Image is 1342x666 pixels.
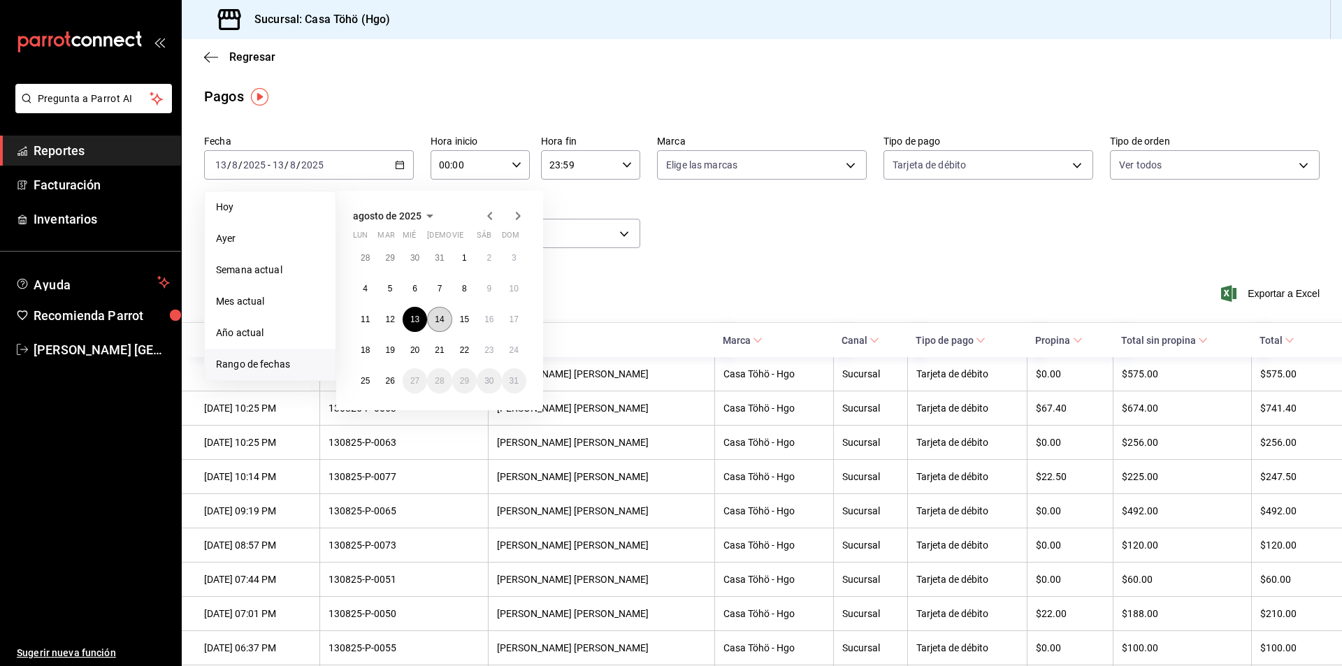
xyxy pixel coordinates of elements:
div: $100.00 [1260,642,1320,653]
div: Tarjeta de débito [916,642,1018,653]
abbr: 5 de agosto de 2025 [388,284,393,294]
span: Rango de fechas [216,357,324,372]
abbr: 13 de agosto de 2025 [410,314,419,324]
button: Exportar a Excel [1224,285,1320,302]
button: 5 de agosto de 2025 [377,276,402,301]
a: Pregunta a Parrot AI [10,101,172,116]
div: Tarjeta de débito [916,574,1018,585]
div: Pagos [204,86,244,107]
abbr: lunes [353,231,368,245]
abbr: 11 de agosto de 2025 [361,314,370,324]
button: 30 de julio de 2025 [403,245,427,270]
div: $256.00 [1260,437,1320,448]
div: Sucursal [842,505,899,516]
abbr: 6 de agosto de 2025 [412,284,417,294]
div: $188.00 [1122,608,1243,619]
div: [PERSON_NAME] [PERSON_NAME] [497,505,706,516]
div: $100.00 [1122,642,1243,653]
abbr: martes [377,231,394,245]
div: $0.00 [1036,505,1104,516]
div: $575.00 [1260,368,1320,379]
abbr: 23 de agosto de 2025 [484,345,493,355]
div: [DATE] 10:25 PM [204,403,311,414]
abbr: 10 de agosto de 2025 [510,284,519,294]
abbr: miércoles [403,231,416,245]
div: $120.00 [1260,540,1320,551]
label: Tipo de orden [1110,136,1320,146]
div: Casa Töhö - Hgo [723,505,825,516]
abbr: viernes [452,231,463,245]
span: Semana actual [216,263,324,277]
span: Ver todos [1119,158,1162,172]
span: [PERSON_NAME] [GEOGRAPHIC_DATA] [34,340,170,359]
span: Elige las marcas [666,158,737,172]
div: $60.00 [1260,574,1320,585]
div: Sucursal [842,368,899,379]
div: Casa Töhö - Hgo [723,540,825,551]
abbr: 29 de julio de 2025 [385,253,394,263]
button: open_drawer_menu [154,36,165,48]
span: Año actual [216,326,324,340]
abbr: 8 de agosto de 2025 [462,284,467,294]
button: 31 de julio de 2025 [427,245,452,270]
h3: Sucursal: Casa Töhö (Hgo) [243,11,390,28]
div: [DATE] 07:01 PM [204,608,311,619]
button: 29 de agosto de 2025 [452,368,477,393]
div: Sucursal [842,540,899,551]
abbr: 18 de agosto de 2025 [361,345,370,355]
div: [PERSON_NAME] [PERSON_NAME] [497,642,706,653]
button: 24 de agosto de 2025 [502,338,526,363]
button: 18 de agosto de 2025 [353,338,377,363]
button: Tooltip marker [251,88,268,106]
input: -- [231,159,238,171]
button: 10 de agosto de 2025 [502,276,526,301]
div: $0.00 [1036,642,1104,653]
button: 25 de agosto de 2025 [353,368,377,393]
div: Sucursal [842,403,899,414]
div: $22.00 [1036,608,1104,619]
button: Pregunta a Parrot AI [15,84,172,113]
label: Marca [657,136,867,146]
abbr: 22 de agosto de 2025 [460,345,469,355]
abbr: 9 de agosto de 2025 [486,284,491,294]
abbr: jueves [427,231,510,245]
abbr: 30 de julio de 2025 [410,253,419,263]
span: Ayuda [34,274,152,291]
button: 2 de agosto de 2025 [477,245,501,270]
span: Inventarios [34,210,170,229]
div: Casa Töhö - Hgo [723,368,825,379]
button: 8 de agosto de 2025 [452,276,477,301]
div: [PERSON_NAME] [PERSON_NAME] [497,403,706,414]
div: 130825-P-0051 [329,574,479,585]
div: Casa Töhö - Hgo [723,574,825,585]
div: $247.50 [1260,471,1320,482]
span: Tipo de pago [916,335,986,346]
abbr: 2 de agosto de 2025 [486,253,491,263]
abbr: 27 de agosto de 2025 [410,376,419,386]
button: 3 de agosto de 2025 [502,245,526,270]
div: Casa Töhö - Hgo [723,642,825,653]
div: 130825-P-0065 [329,505,479,516]
div: $0.00 [1036,540,1104,551]
abbr: 24 de agosto de 2025 [510,345,519,355]
div: 130825-P-0077 [329,471,479,482]
div: [DATE] 10:14 PM [204,471,311,482]
abbr: 28 de julio de 2025 [361,253,370,263]
span: / [238,159,243,171]
abbr: 28 de agosto de 2025 [435,376,444,386]
abbr: 21 de agosto de 2025 [435,345,444,355]
span: Recomienda Parrot [34,306,170,325]
abbr: 20 de agosto de 2025 [410,345,419,355]
input: ---- [243,159,266,171]
abbr: 14 de agosto de 2025 [435,314,444,324]
div: $575.00 [1122,368,1243,379]
button: 13 de agosto de 2025 [403,307,427,332]
abbr: 7 de agosto de 2025 [438,284,442,294]
span: Ayer [216,231,324,246]
span: Total sin propina [1121,335,1208,346]
abbr: 25 de agosto de 2025 [361,376,370,386]
button: 14 de agosto de 2025 [427,307,452,332]
input: -- [215,159,227,171]
button: 19 de agosto de 2025 [377,338,402,363]
abbr: 1 de agosto de 2025 [462,253,467,263]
